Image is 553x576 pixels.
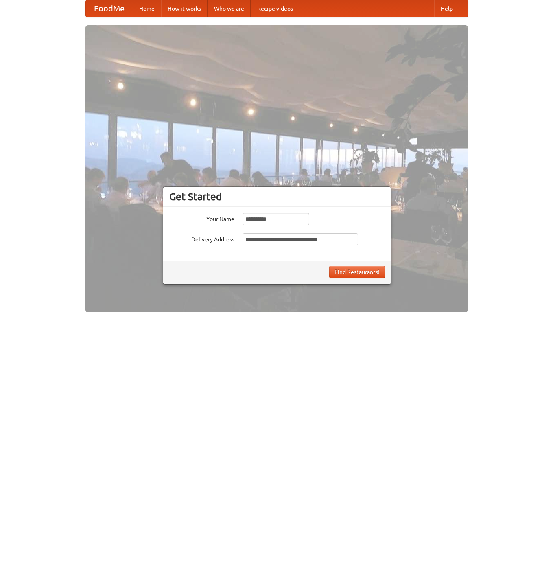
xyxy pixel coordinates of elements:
button: Find Restaurants! [329,266,385,278]
a: How it works [161,0,208,17]
a: Home [133,0,161,17]
a: Help [434,0,459,17]
a: FoodMe [86,0,133,17]
label: Delivery Address [169,233,234,243]
label: Your Name [169,213,234,223]
a: Recipe videos [251,0,299,17]
a: Who we are [208,0,251,17]
h3: Get Started [169,191,385,203]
